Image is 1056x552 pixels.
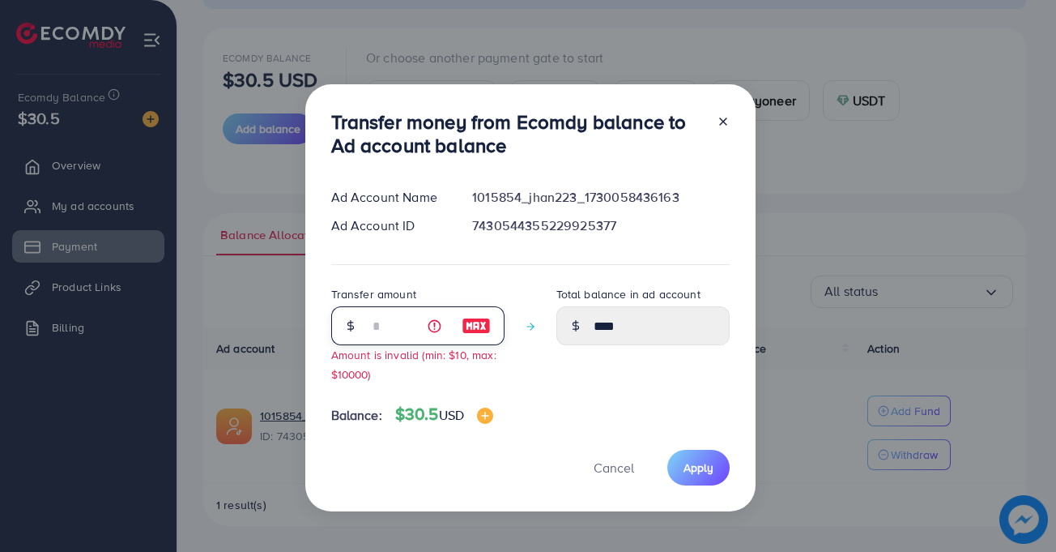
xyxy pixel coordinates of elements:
[439,406,464,424] span: USD
[395,404,493,425] h4: $30.5
[459,188,742,207] div: 1015854_jhan223_1730058436163
[331,347,496,381] small: Amount is invalid (min: $10, max: $10000)
[573,450,654,485] button: Cancel
[683,460,713,476] span: Apply
[459,216,742,235] div: 7430544355229925377
[331,110,704,157] h3: Transfer money from Ecomdy balance to Ad account balance
[331,286,416,302] label: Transfer amount
[556,286,700,302] label: Total balance in ad account
[462,316,491,336] img: image
[318,188,460,207] div: Ad Account Name
[594,459,634,477] span: Cancel
[331,406,382,425] span: Balance:
[318,216,460,235] div: Ad Account ID
[477,408,493,424] img: image
[667,450,730,485] button: Apply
